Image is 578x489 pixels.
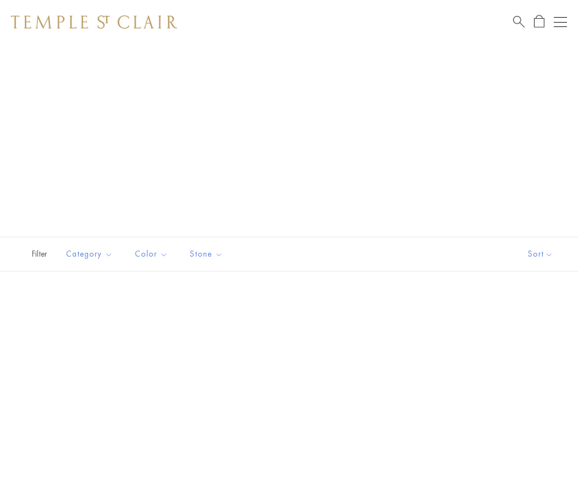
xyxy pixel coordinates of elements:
[513,15,525,29] a: Search
[554,15,567,29] button: Open navigation
[61,247,121,261] span: Category
[534,15,544,29] a: Open Shopping Bag
[11,15,177,29] img: Temple St. Clair
[503,237,578,271] button: Show sort by
[182,242,231,267] button: Stone
[129,247,176,261] span: Color
[127,242,176,267] button: Color
[184,247,231,261] span: Stone
[58,242,121,267] button: Category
